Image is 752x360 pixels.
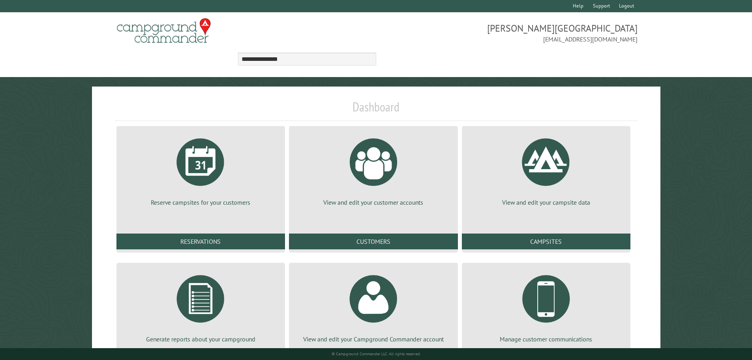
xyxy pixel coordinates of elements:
[298,269,448,343] a: View and edit your Campground Commander account
[332,351,421,356] small: © Campground Commander LLC. All rights reserved.
[298,198,448,207] p: View and edit your customer accounts
[471,132,621,207] a: View and edit your campsite data
[126,269,276,343] a: Generate reports about your campground
[126,132,276,207] a: Reserve campsites for your customers
[114,15,213,46] img: Campground Commander
[462,234,630,249] a: Campsites
[114,99,638,121] h1: Dashboard
[126,335,276,343] p: Generate reports about your campground
[126,198,276,207] p: Reserve campsites for your customers
[471,335,621,343] p: Manage customer communications
[471,269,621,343] a: Manage customer communications
[471,198,621,207] p: View and edit your campsite data
[116,234,285,249] a: Reservations
[298,132,448,207] a: View and edit your customer accounts
[376,22,638,44] span: [PERSON_NAME][GEOGRAPHIC_DATA] [EMAIL_ADDRESS][DOMAIN_NAME]
[289,234,458,249] a: Customers
[298,335,448,343] p: View and edit your Campground Commander account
